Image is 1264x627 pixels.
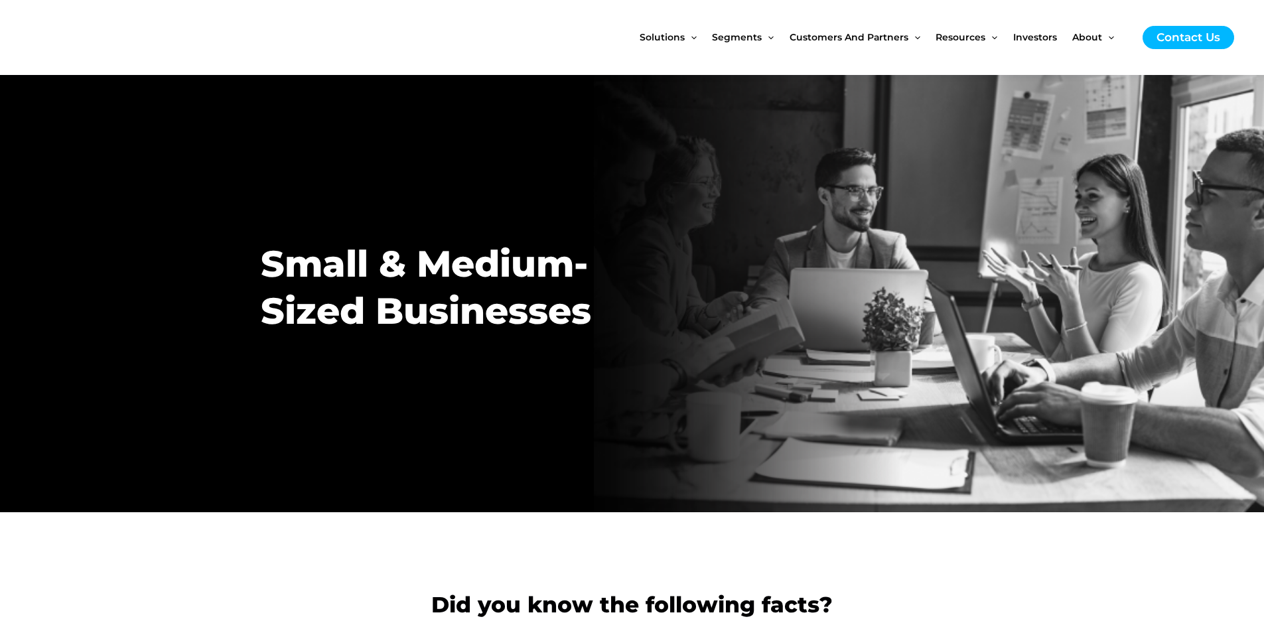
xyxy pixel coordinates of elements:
[640,9,685,65] span: Solutions
[908,9,920,65] span: Menu Toggle
[1072,9,1102,65] span: About
[1143,26,1234,49] a: Contact Us
[790,9,908,65] span: Customers and Partners
[685,9,697,65] span: Menu Toggle
[23,10,182,65] img: CyberCatch
[985,9,997,65] span: Menu Toggle
[762,9,774,65] span: Menu Toggle
[936,9,985,65] span: Resources
[261,240,626,335] h2: Small & Medium-Sized Businesses
[1013,9,1057,65] span: Investors
[261,591,1004,619] h2: Did you know the following facts?
[1013,9,1072,65] a: Investors
[1102,9,1114,65] span: Menu Toggle
[640,9,1129,65] nav: Site Navigation: New Main Menu
[712,9,762,65] span: Segments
